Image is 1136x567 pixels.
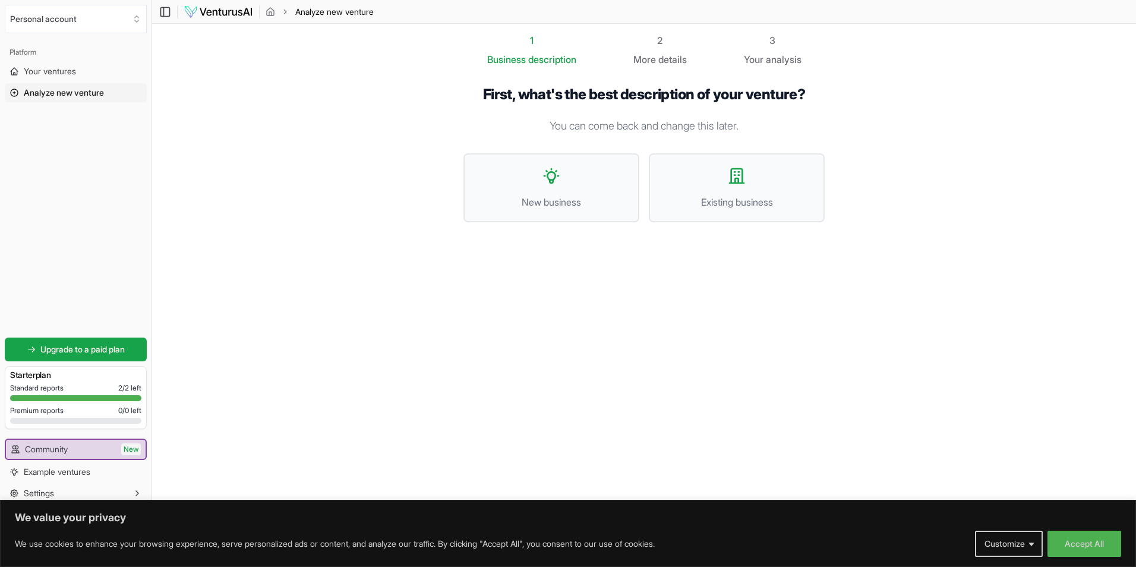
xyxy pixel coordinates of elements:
[5,462,147,481] a: Example ventures
[24,487,54,499] span: Settings
[5,62,147,81] a: Your ventures
[1047,531,1121,557] button: Accept All
[25,443,68,455] span: Community
[463,118,825,134] p: You can come back and change this later.
[528,53,576,65] span: description
[487,33,576,48] div: 1
[121,443,141,455] span: New
[266,6,374,18] nav: breadcrumb
[744,33,801,48] div: 3
[15,537,655,551] p: We use cookies to enhance your browsing experience, serve personalized ads or content, and analyz...
[477,195,626,209] span: New business
[15,511,1121,525] p: We value your privacy
[662,195,812,209] span: Existing business
[24,466,90,478] span: Example ventures
[463,86,825,103] h1: First, what's the best description of your venture?
[295,6,374,18] span: Analyze new venture
[24,87,104,99] span: Analyze new venture
[5,338,147,361] a: Upgrade to a paid plan
[487,52,526,67] span: Business
[118,406,141,415] span: 0 / 0 left
[766,53,801,65] span: analysis
[463,153,639,222] button: New business
[6,440,146,459] a: CommunityNew
[24,65,76,77] span: Your ventures
[10,406,64,415] span: Premium reports
[10,369,141,381] h3: Starter plan
[5,43,147,62] div: Platform
[5,83,147,102] a: Analyze new venture
[744,52,763,67] span: Your
[633,52,656,67] span: More
[184,5,253,19] img: logo
[658,53,687,65] span: details
[5,484,147,503] button: Settings
[649,153,825,222] button: Existing business
[633,33,687,48] div: 2
[118,383,141,393] span: 2 / 2 left
[10,383,64,393] span: Standard reports
[5,5,147,33] button: Select an organization
[40,344,125,355] span: Upgrade to a paid plan
[975,531,1043,557] button: Customize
